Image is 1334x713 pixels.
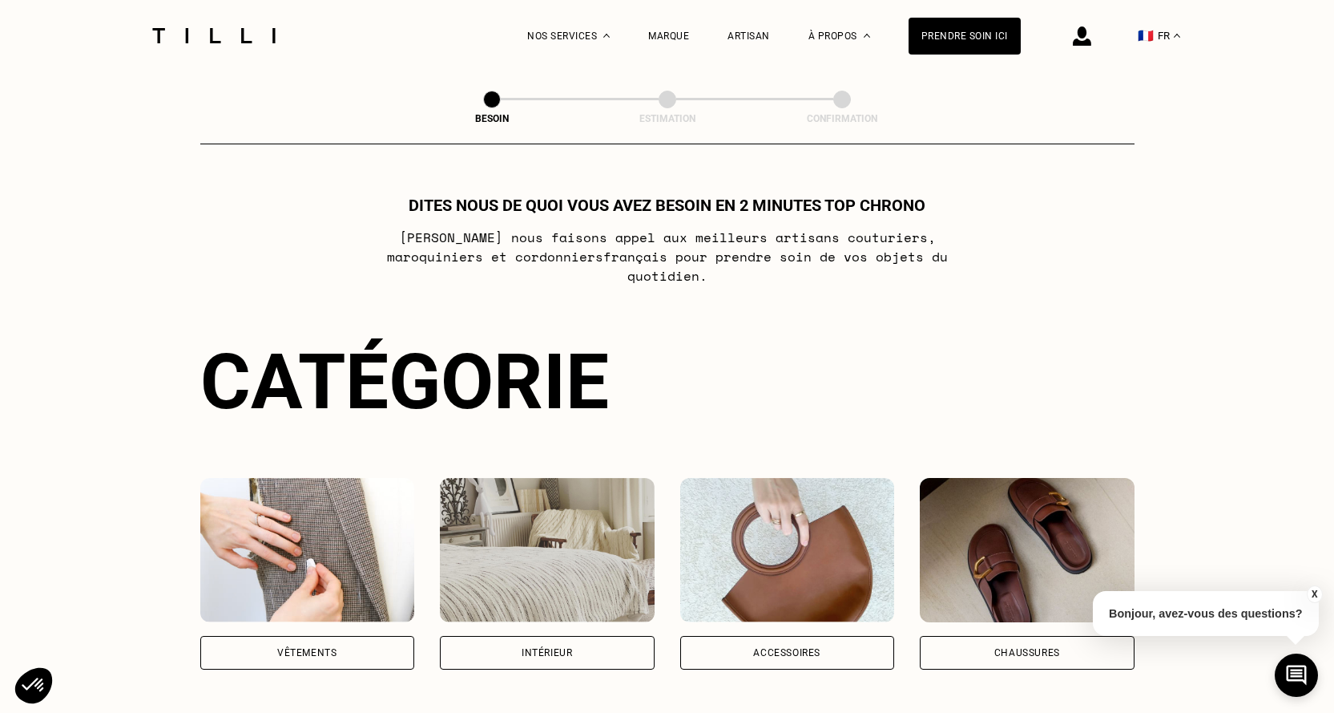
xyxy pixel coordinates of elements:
[1306,585,1322,603] button: X
[147,28,281,43] img: Logo du service de couturière Tilli
[409,196,925,215] h1: Dites nous de quoi vous avez besoin en 2 minutes top chrono
[864,34,870,38] img: Menu déroulant à propos
[920,478,1135,622] img: Chaussures
[753,648,820,658] div: Accessoires
[762,113,922,124] div: Confirmation
[412,113,572,124] div: Besoin
[909,18,1021,55] a: Prendre soin ici
[603,34,610,38] img: Menu déroulant
[522,648,572,658] div: Intérieur
[349,228,985,286] p: [PERSON_NAME] nous faisons appel aux meilleurs artisans couturiers , maroquiniers et cordonniers ...
[1174,34,1180,38] img: menu déroulant
[440,478,655,622] img: Intérieur
[1138,28,1154,43] span: 🇫🇷
[1073,26,1091,46] img: icône connexion
[680,478,895,622] img: Accessoires
[200,478,415,622] img: Vêtements
[277,648,337,658] div: Vêtements
[200,337,1135,427] div: Catégorie
[994,648,1060,658] div: Chaussures
[727,30,770,42] a: Artisan
[648,30,689,42] a: Marque
[587,113,748,124] div: Estimation
[1093,591,1319,636] p: Bonjour, avez-vous des questions?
